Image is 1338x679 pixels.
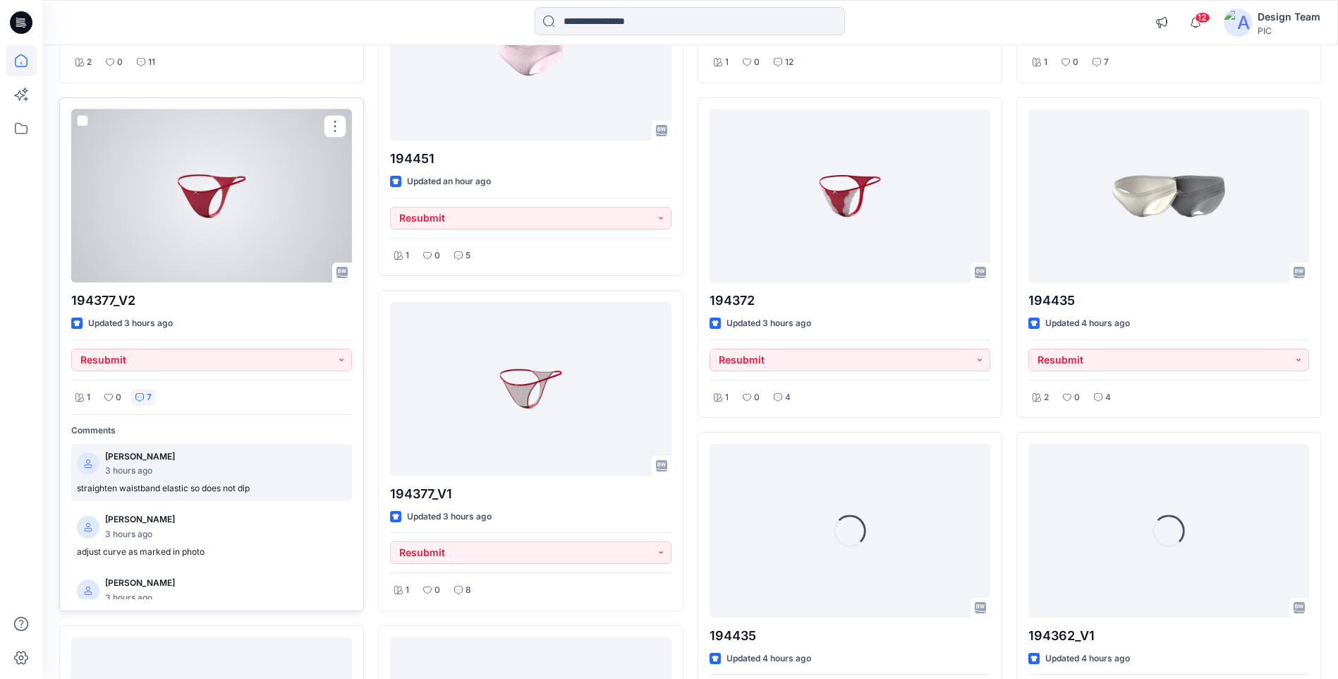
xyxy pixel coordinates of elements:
[84,459,92,468] svg: avatar
[1044,390,1049,405] p: 2
[754,55,760,70] p: 0
[105,527,175,542] p: 3 hours ago
[1044,55,1047,70] p: 1
[116,390,121,405] p: 0
[1195,12,1210,23] span: 12
[406,583,409,598] p: 1
[1028,626,1309,646] p: 194362_V1
[466,248,470,263] p: 5
[87,55,92,70] p: 2
[105,512,175,527] p: [PERSON_NAME]
[754,390,760,405] p: 0
[84,587,92,595] svg: avatar
[1105,390,1111,405] p: 4
[77,545,346,560] p: adjust curve as marked in photo
[87,390,90,405] p: 1
[1224,8,1252,37] img: avatar
[84,523,92,531] svg: avatar
[1258,8,1320,25] div: Design Team
[148,55,155,70] p: 11
[1104,55,1109,70] p: 7
[71,109,352,282] a: 194377_V2
[117,55,123,70] p: 0
[725,390,729,405] p: 1
[1073,55,1078,70] p: 0
[105,450,175,464] p: [PERSON_NAME]
[105,464,175,479] p: 3 hours ago
[390,484,671,504] p: 194377_V1
[71,570,352,628] a: [PERSON_NAME]3 hours agoremove white from edges
[466,583,471,598] p: 8
[1045,316,1130,331] p: Updated 4 hours ago
[88,316,173,331] p: Updated 3 hours ago
[71,423,352,438] p: Comments
[390,149,671,169] p: 194451
[407,510,492,524] p: Updated 3 hours ago
[726,316,811,331] p: Updated 3 hours ago
[434,248,440,263] p: 0
[710,291,990,311] p: 194372
[147,390,152,405] p: 7
[785,390,791,405] p: 4
[407,174,491,189] p: Updated an hour ago
[1074,390,1080,405] p: 0
[406,248,409,263] p: 1
[71,444,352,502] a: [PERSON_NAME]3 hours agostraighten waistband elastic so does not dip
[71,291,352,311] p: 194377_V2
[710,109,990,282] a: 194372
[785,55,793,70] p: 12
[77,481,346,496] p: straighten waistband elastic so does not dip
[1045,651,1130,666] p: Updated 4 hours ago
[726,651,811,666] p: Updated 4 hours ago
[1028,291,1309,311] p: 194435
[105,591,175,606] p: 3 hours ago
[710,626,990,646] p: 194435
[434,583,440,598] p: 0
[71,507,352,565] a: [PERSON_NAME]3 hours agoadjust curve as marked in photo
[725,55,729,70] p: 1
[105,576,175,591] p: [PERSON_NAME]
[1258,25,1320,36] div: PIC
[390,302,671,475] a: 194377_V1
[1028,109,1309,282] a: 194435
